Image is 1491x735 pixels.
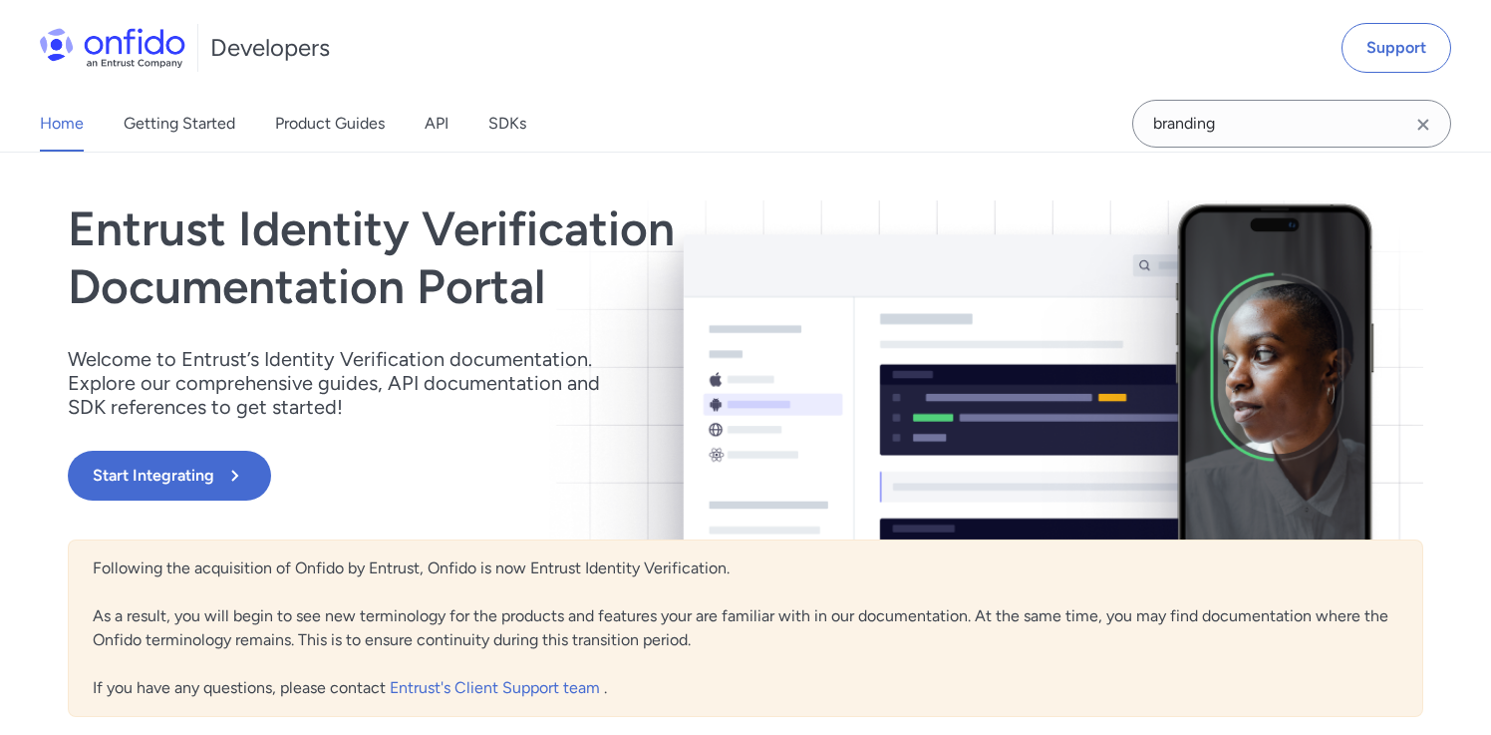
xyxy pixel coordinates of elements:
[68,451,1017,501] a: Start Integrating
[40,28,185,68] img: Onfido Logo
[124,96,235,152] a: Getting Started
[425,96,448,152] a: API
[68,347,626,419] p: Welcome to Entrust’s Identity Verification documentation. Explore our comprehensive guides, API d...
[68,451,271,501] button: Start Integrating
[40,96,84,152] a: Home
[1132,100,1451,148] input: Onfido search input field
[68,200,1017,315] h1: Entrust Identity Verification Documentation Portal
[390,678,604,697] a: Entrust's Client Support team
[1411,113,1435,137] svg: Clear search field button
[210,32,330,64] h1: Developers
[275,96,385,152] a: Product Guides
[68,540,1423,717] div: Following the acquisition of Onfido by Entrust, Onfido is now Entrust Identity Verification. As a...
[1342,23,1451,73] a: Support
[488,96,526,152] a: SDKs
